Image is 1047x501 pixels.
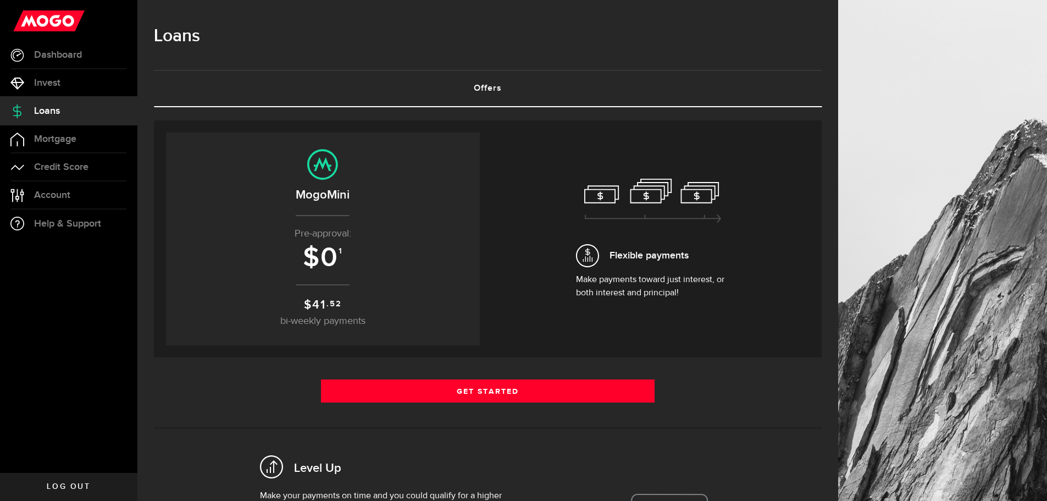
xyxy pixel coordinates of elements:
span: Invest [34,78,60,88]
span: 0 [320,241,339,274]
span: Mortgage [34,134,76,144]
a: Offers [154,71,822,106]
span: Credit Score [34,162,88,172]
h2: MogoMini [177,186,469,204]
span: $ [303,241,320,274]
ul: Tabs Navigation [154,70,822,107]
p: Make payments toward just interest, or both interest and principal! [576,273,730,300]
h1: Loans [154,22,822,51]
sup: .52 [326,298,341,310]
iframe: LiveChat chat widget [1001,455,1047,501]
span: Account [34,190,70,200]
a: Get Started [321,379,655,403]
span: Loans [34,106,60,116]
span: Dashboard [34,50,82,60]
sup: 1 [339,246,343,256]
span: bi-weekly payments [280,316,365,326]
span: Help & Support [34,219,101,229]
span: 41 [312,298,326,312]
span: Flexible payments [610,248,689,263]
p: Pre-approval: [177,227,469,241]
h2: Level Up [294,460,341,477]
span: $ [304,298,312,312]
span: Log out [47,483,90,491]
